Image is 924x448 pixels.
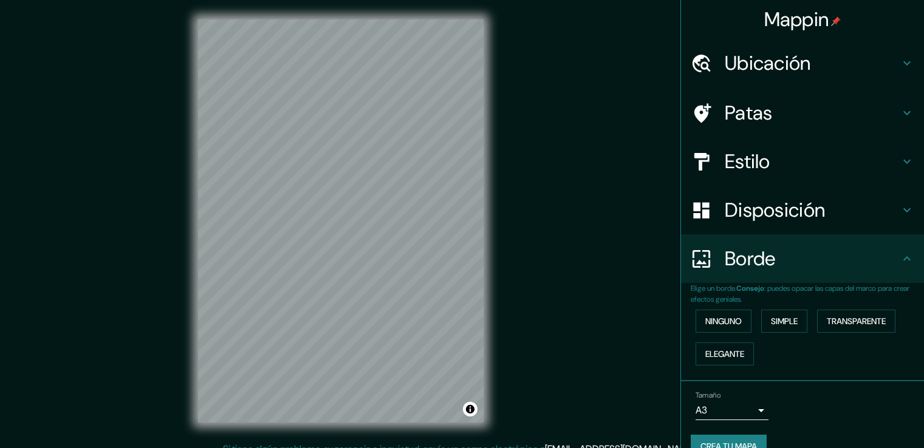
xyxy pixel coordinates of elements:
div: Estilo [681,137,924,186]
font: : puedes opacar las capas del marco para crear efectos geniales. [691,283,909,304]
button: Ninguno [696,310,751,333]
font: Elegante [705,348,744,359]
button: Elegante [696,342,754,365]
div: Borde [681,234,924,283]
div: A3 [696,401,768,420]
canvas: Mapa [198,19,484,423]
font: Disposición [725,197,825,223]
div: Patas [681,89,924,137]
button: Transparente [817,310,895,333]
font: Consejo [736,283,764,293]
div: Ubicación [681,39,924,87]
button: Simple [761,310,807,333]
font: Ninguno [705,316,742,327]
font: Ubicación [725,50,811,76]
font: Transparente [827,316,886,327]
img: pin-icon.png [831,16,841,26]
font: Mappin [764,7,829,32]
font: Elige un borde. [691,283,736,293]
font: Simple [771,316,798,327]
font: Estilo [725,149,770,174]
font: A3 [696,404,707,416]
iframe: Lanzador de widgets de ayuda [816,401,911,435]
button: Activar o desactivar atribución [463,402,477,416]
font: Borde [725,246,776,271]
font: Tamaño [696,390,720,400]
div: Disposición [681,186,924,234]
font: Patas [725,100,773,126]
